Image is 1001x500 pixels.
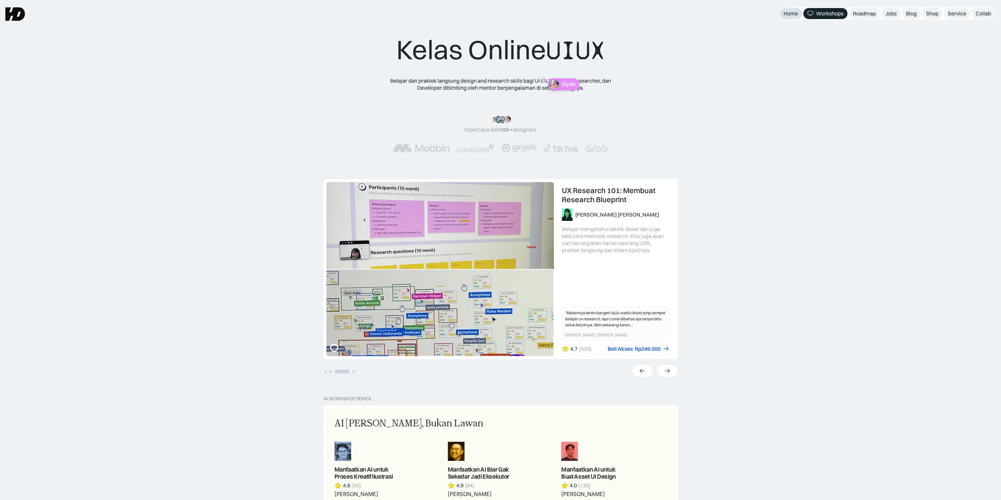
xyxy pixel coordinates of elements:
[972,8,995,19] a: Collab
[902,8,921,19] a: Blog
[323,368,356,374] ul: Select a slide to show
[570,345,578,352] div: 4.7
[608,345,670,352] a: Beli AksesRp249.000
[784,10,798,17] div: Home
[944,8,970,19] a: Service
[323,396,371,402] div: AI Workshop Series
[608,345,633,352] div: Beli Akses
[853,10,876,17] div: Roadmap
[926,10,938,17] div: Shop
[906,10,917,17] div: Blog
[324,370,327,373] button: Go to slide 1
[948,10,966,17] div: Service
[334,417,483,431] div: AI [PERSON_NAME], Bukan Lawan
[546,34,605,67] span: UIUX
[976,10,991,17] div: Collab
[849,8,880,19] a: Roadmap
[885,10,897,17] div: Jobs
[329,370,332,373] button: Go to slide 2
[780,8,802,19] a: Home
[922,8,942,19] a: Shop
[501,126,513,133] span: 50k+
[881,8,901,19] a: Jobs
[323,179,678,359] div: 3 of 4
[561,81,575,87] p: Diyah
[816,10,843,17] div: Workshops
[353,370,355,373] button: Go to slide 4
[579,345,591,352] div: (503)
[380,77,621,91] div: Belajar dan praktek langsung design and research skills bagi UI UX Designer, Researcher, dan Deve...
[396,33,605,67] div: Kelas Online
[465,126,536,133] div: Dipercaya oleh designers
[803,8,847,19] a: Workshops
[635,345,661,352] div: Rp249.000
[334,370,349,373] button: Go to slide 3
